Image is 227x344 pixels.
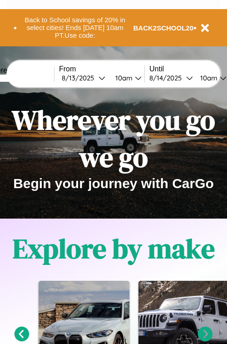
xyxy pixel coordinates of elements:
button: Back to School savings of 20% in select cities! Ends [DATE] 10am PT.Use code: [17,14,133,42]
button: 8/13/2025 [59,73,108,83]
div: 8 / 13 / 2025 [62,74,99,82]
div: 8 / 14 / 2025 [149,74,186,82]
div: 10am [111,74,135,82]
h1: Explore by make [13,230,215,267]
div: 10am [196,74,220,82]
label: From [59,65,144,73]
b: BACK2SCHOOL20 [133,24,194,32]
button: 10am [108,73,144,83]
